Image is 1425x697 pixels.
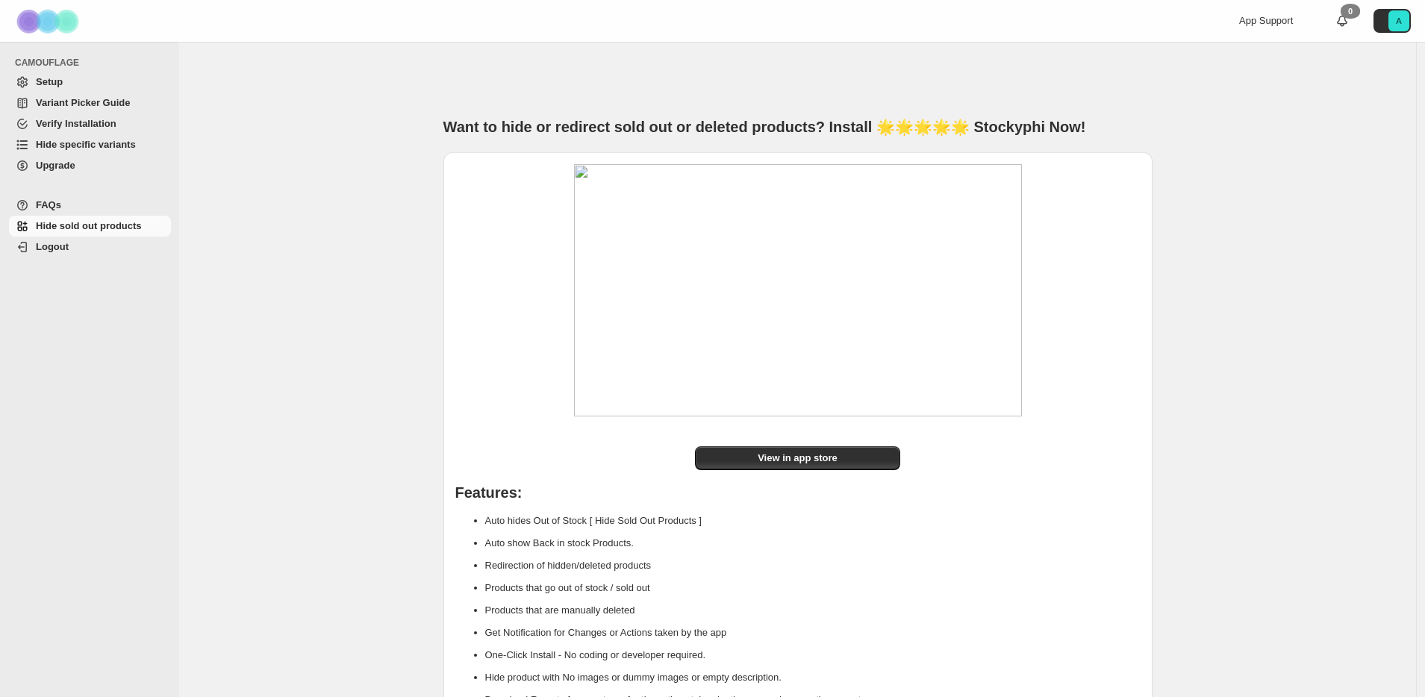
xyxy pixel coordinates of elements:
[9,216,171,237] a: Hide sold out products
[485,666,1141,689] li: Hide product with No images or dummy images or empty description.
[36,97,130,108] span: Variant Picker Guide
[36,241,69,252] span: Logout
[695,446,900,470] a: View in app store
[1239,15,1293,26] span: App Support
[36,199,61,210] span: FAQs
[1373,9,1411,33] button: Avatar with initials A
[36,118,116,129] span: Verify Installation
[36,160,75,171] span: Upgrade
[1396,16,1402,25] text: A
[485,599,1141,622] li: Products that are manually deleted
[9,72,171,93] a: Setup
[485,510,1141,532] li: Auto hides Out of Stock [ Hide Sold Out Products ]
[9,155,171,176] a: Upgrade
[15,57,172,69] span: CAMOUFLAGE
[485,644,1141,666] li: One-Click Install - No coding or developer required.
[9,195,171,216] a: FAQs
[36,139,136,150] span: Hide specific variants
[485,622,1141,644] li: Get Notification for Changes or Actions taken by the app
[758,451,838,466] span: View in app store
[443,116,1153,137] h1: Want to hide or redirect sold out or deleted products? Install 🌟🌟🌟🌟🌟 Stockyphi Now!
[455,485,1141,500] h1: Features:
[485,554,1141,577] li: Redirection of hidden/deleted products
[485,532,1141,554] li: Auto show Back in stock Products.
[12,1,87,42] img: Camouflage
[9,237,171,257] a: Logout
[9,113,171,134] a: Verify Installation
[485,577,1141,599] li: Products that go out of stock / sold out
[1341,4,1360,19] div: 0
[9,134,171,155] a: Hide specific variants
[36,220,142,231] span: Hide sold out products
[1388,10,1409,31] span: Avatar with initials A
[1335,13,1350,28] a: 0
[574,164,1022,416] img: image
[9,93,171,113] a: Variant Picker Guide
[36,76,63,87] span: Setup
